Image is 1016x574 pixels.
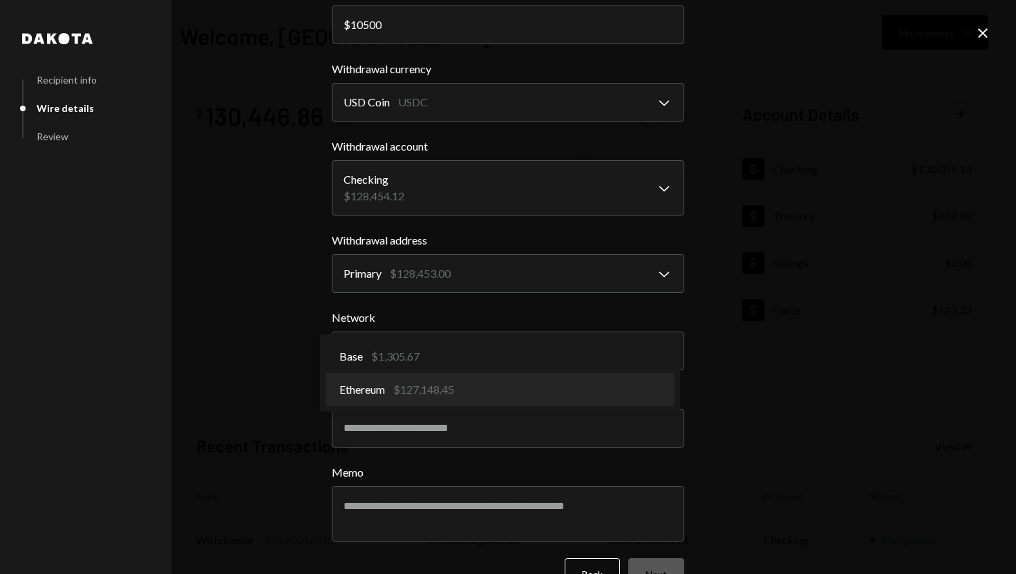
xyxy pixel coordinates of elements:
div: $ [344,18,350,31]
span: Ethereum [339,381,385,398]
button: Withdrawal account [332,160,684,216]
label: Withdrawal account [332,138,684,155]
div: Wire details [37,102,94,114]
label: Network [332,309,684,326]
div: Recipient info [37,74,97,86]
div: Review [37,131,68,142]
button: Network [332,332,684,370]
div: $127,148.45 [393,381,454,398]
input: 0.00 [332,6,684,44]
label: Memo [332,464,684,481]
button: Withdrawal address [332,254,684,293]
span: Base [339,348,363,365]
div: USDC [398,94,428,111]
div: $128,453.00 [390,265,451,282]
label: Withdrawal address [332,232,684,249]
button: Withdrawal currency [332,83,684,122]
label: Withdrawal currency [332,61,684,77]
div: $1,305.67 [371,348,420,365]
